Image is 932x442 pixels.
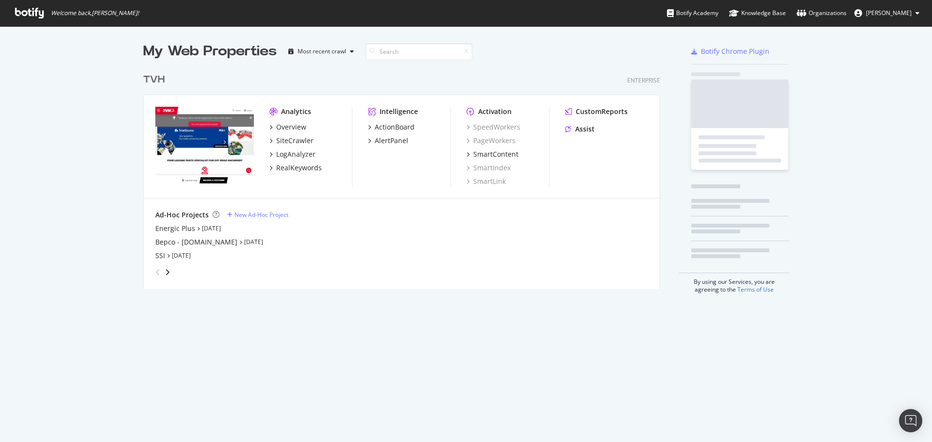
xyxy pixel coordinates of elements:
div: Analytics [281,107,311,116]
a: SSI [155,251,165,261]
div: LogAnalyzer [276,149,316,159]
button: Most recent crawl [284,44,358,59]
a: [DATE] [202,224,221,232]
div: grid [143,61,668,289]
a: SpeedWorkers [466,122,520,132]
div: angle-left [151,264,164,280]
a: [DATE] [244,238,263,246]
div: RealKeywords [276,163,322,173]
div: SmartContent [473,149,518,159]
a: RealKeywords [269,163,322,173]
a: Bepco - [DOMAIN_NAME] [155,237,237,247]
div: Ad-Hoc Projects [155,210,209,220]
div: Organizations [797,8,847,18]
span: Welcome back, [PERSON_NAME] ! [51,9,139,17]
a: Energic Plus [155,224,195,233]
a: LogAnalyzer [269,149,316,159]
div: angle-right [164,267,171,277]
div: Most recent crawl [298,49,346,54]
div: CustomReports [576,107,628,116]
div: New Ad-Hoc Project [234,211,288,219]
a: Botify Chrome Plugin [691,47,769,56]
div: Botify Academy [667,8,718,18]
div: Enterprise [627,76,660,84]
a: SmartContent [466,149,518,159]
span: Steven De Moor [866,9,912,17]
div: SiteCrawler [276,136,314,146]
a: TVH [143,73,168,87]
div: Intelligence [380,107,418,116]
a: Assist [565,124,595,134]
a: Overview [269,122,306,132]
img: tvh.com [155,107,254,185]
div: Overview [276,122,306,132]
div: ActionBoard [375,122,415,132]
a: CustomReports [565,107,628,116]
div: AlertPanel [375,136,408,146]
div: By using our Services, you are agreeing to the [679,273,789,294]
a: ActionBoard [368,122,415,132]
input: Search [366,43,472,60]
a: AlertPanel [368,136,408,146]
a: SmartLink [466,177,506,186]
div: TVH [143,73,165,87]
div: Knowledge Base [729,8,786,18]
button: [PERSON_NAME] [847,5,927,21]
a: Terms of Use [737,285,774,294]
div: Assist [575,124,595,134]
a: PageWorkers [466,136,516,146]
a: SmartIndex [466,163,511,173]
a: New Ad-Hoc Project [227,211,288,219]
div: Open Intercom Messenger [899,409,922,432]
div: Botify Chrome Plugin [701,47,769,56]
div: Activation [478,107,512,116]
a: SiteCrawler [269,136,314,146]
a: [DATE] [172,251,191,260]
div: My Web Properties [143,42,277,61]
